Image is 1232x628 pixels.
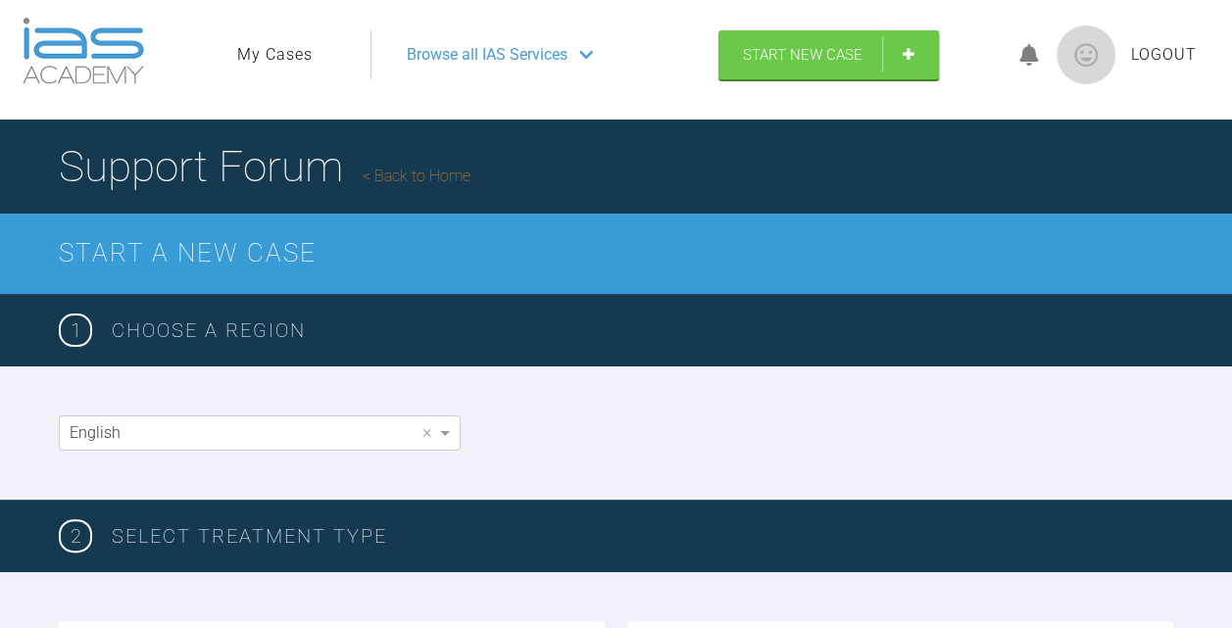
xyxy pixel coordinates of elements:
[1057,25,1115,84] img: profile.png
[23,18,144,84] img: logo-light.3e3ef733.png
[112,314,1173,346] h3: Choose a region
[59,132,470,201] h1: Support Forum
[419,416,435,450] span: Clear value
[59,519,92,553] span: 2
[718,30,939,79] a: Start New Case
[59,233,1173,274] h2: Start a New Case
[363,167,470,185] a: Back to Home
[59,314,92,347] span: 1
[237,42,313,68] a: My Cases
[422,423,431,441] span: ×
[743,46,862,64] span: Start New Case
[112,520,1173,552] h3: SELECT TREATMENT TYPE
[407,42,567,68] span: Browse all IAS Services
[1131,42,1197,68] a: Logout
[70,423,121,442] span: English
